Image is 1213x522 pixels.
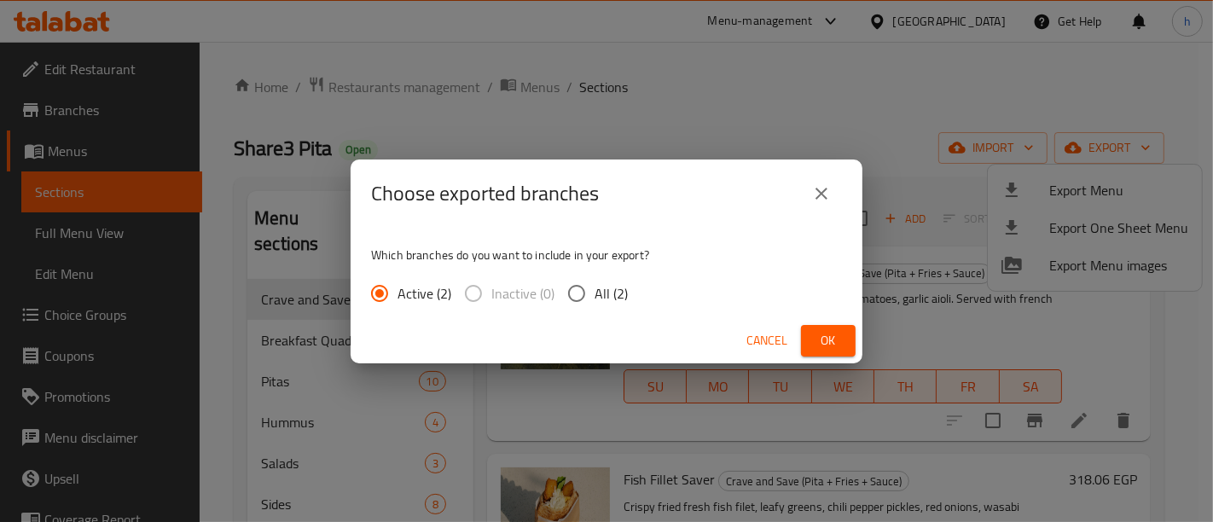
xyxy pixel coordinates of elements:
button: close [801,173,842,214]
button: Cancel [740,325,794,357]
h2: Choose exported branches [371,180,599,207]
button: Ok [801,325,856,357]
span: Ok [815,330,842,351]
span: Cancel [746,330,787,351]
span: All (2) [595,283,628,304]
p: Which branches do you want to include in your export? [371,246,842,264]
span: Active (2) [398,283,451,304]
span: Inactive (0) [491,283,554,304]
